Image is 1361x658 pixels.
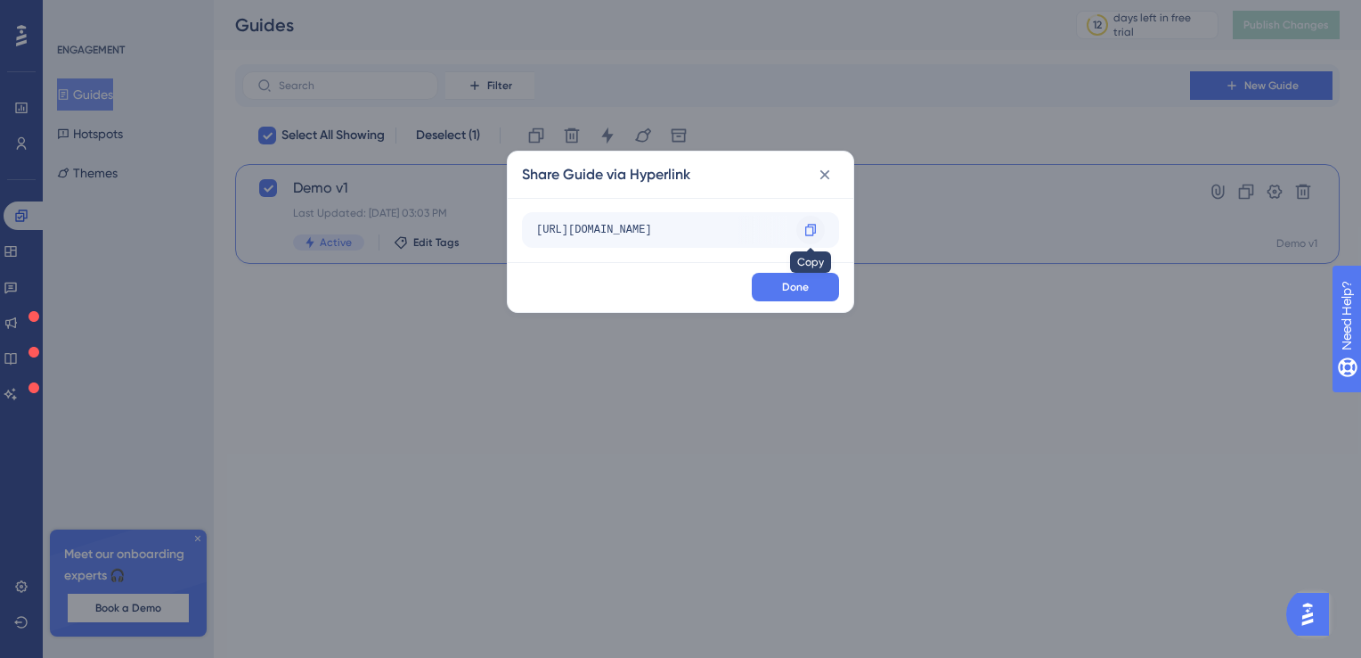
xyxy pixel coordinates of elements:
[1286,588,1340,641] iframe: UserGuiding AI Assistant Launcher
[782,280,809,294] span: Done
[536,216,789,244] div: [URL][DOMAIN_NAME]
[42,4,111,26] span: Need Help?
[522,164,690,185] h2: Share Guide via Hyperlink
